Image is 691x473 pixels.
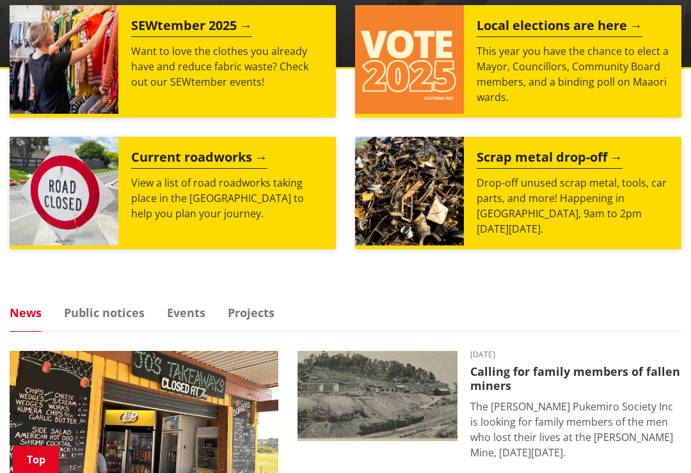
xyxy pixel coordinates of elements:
a: A black-and-white historic photograph shows a hillside with trees, small buildings, and cylindric... [298,351,681,460]
h2: Scrap metal drop-off [477,150,623,169]
h2: SEWtember 2025 [131,18,252,37]
a: Current roadworks View a list of road roadworks taking place in the [GEOGRAPHIC_DATA] to help you... [10,137,336,249]
a: Top [13,446,59,473]
a: Events [167,307,205,318]
p: Want to love the clothes you already have and reduce fabric waste? Check out our SEWtember events! [131,43,323,89]
p: This year you have the chance to elect a Mayor, Councillors, Community Board members, and a bindi... [477,43,669,105]
h2: Local elections are here [477,18,642,37]
a: Public notices [64,307,145,318]
time: [DATE] [470,351,681,359]
p: View a list of road roadworks taking place in the [GEOGRAPHIC_DATA] to help you plan your journey. [131,175,323,221]
img: Glen Afton Mine 1939 [298,351,457,441]
h3: Calling for family members of fallen miners [470,365,681,392]
a: A massive pile of rusted scrap metal, including wheels and various industrial parts, under a clea... [355,137,681,249]
p: The [PERSON_NAME] Pukemiro Society Inc is looking for family members of the men who lost their li... [470,399,681,460]
img: SEWtember [10,5,118,114]
a: Projects [228,307,274,318]
iframe: Messenger Launcher [632,419,678,465]
p: Drop-off unused scrap metal, tools, car parts, and more! Happening in [GEOGRAPHIC_DATA], 9am to 2... [477,175,669,236]
a: SEWtember 2025 Want to love the clothes you already have and reduce fabric waste? Check out our S... [10,5,336,118]
a: Local elections are here This year you have the chance to elect a Mayor, Councillors, Community B... [355,5,681,118]
img: Road closed sign [10,137,118,245]
img: Vote 2025 [355,5,464,114]
h2: Current roadworks [131,150,267,169]
a: News [10,307,42,318]
img: Scrap metal collection [355,137,464,245]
